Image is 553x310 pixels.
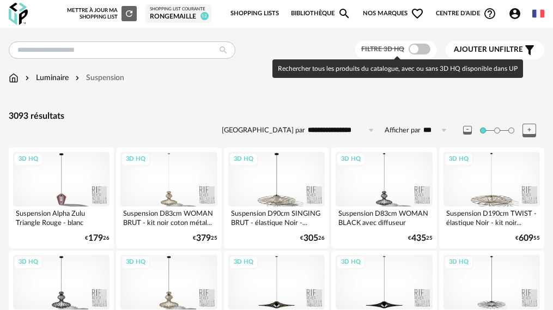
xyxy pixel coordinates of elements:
[444,256,473,269] div: 3D HQ
[523,44,536,57] span: Filter icon
[116,148,221,248] a: 3D HQ Suspension D83cm WOMAN BRUT - kit noir coton métal... €37925
[446,41,544,59] button: Ajouter unfiltre Filter icon
[224,148,329,248] a: 3D HQ Suspension D90cm SINGING BRUT - élastique Noir -... €30526
[439,148,544,248] a: 3D HQ Suspension D190cm TWIST - élastique Noir - kit noir... €60955
[532,8,544,20] img: fr
[444,153,473,166] div: 3D HQ
[331,148,436,248] a: 3D HQ Suspension D83cm WOMAN BLACK avec diffuseur €43525
[121,153,150,166] div: 3D HQ
[363,2,424,25] span: Nos marques
[222,126,305,135] label: [GEOGRAPHIC_DATA] par
[9,3,28,25] img: OXP
[9,111,544,122] div: 3093 résultats
[150,7,207,12] div: Shopping List courante
[124,11,134,16] span: Refresh icon
[361,46,404,52] span: Filtre 3D HQ
[338,7,351,20] span: Magnify icon
[411,7,424,20] span: Heart Outline icon
[385,126,421,135] label: Afficher par
[23,72,69,83] div: Luminaire
[121,256,150,269] div: 3D HQ
[336,153,366,166] div: 3D HQ
[85,235,110,242] div: € 26
[454,45,523,54] span: filtre
[9,148,114,248] a: 3D HQ Suspension Alpha Zulu Triangle Rouge - blanc €17926
[228,206,325,228] div: Suspension D90cm SINGING BRUT - élastique Noir -...
[88,235,103,242] span: 179
[454,46,500,53] span: Ajouter un
[120,206,217,228] div: Suspension D83cm WOMAN BRUT - kit noir coton métal...
[336,256,366,269] div: 3D HQ
[193,235,217,242] div: € 25
[483,7,496,20] span: Help Circle Outline icon
[291,2,351,25] a: BibliothèqueMagnify icon
[9,72,19,83] img: svg+xml;base64,PHN2ZyB3aWR0aD0iMTYiIGhlaWdodD0iMTciIHZpZXdCb3g9IjAgMCAxNiAxNyIgZmlsbD0ibm9uZSIgeG...
[230,2,279,25] a: Shopping Lists
[229,256,258,269] div: 3D HQ
[150,13,207,21] div: rongemaille
[300,235,325,242] div: € 26
[508,7,521,20] span: Account Circle icon
[436,7,496,20] span: Centre d'aideHelp Circle Outline icon
[229,153,258,166] div: 3D HQ
[67,6,137,21] div: Mettre à jour ma Shopping List
[14,153,43,166] div: 3D HQ
[14,256,43,269] div: 3D HQ
[519,235,533,242] span: 609
[336,206,432,228] div: Suspension D83cm WOMAN BLACK avec diffuseur
[508,7,526,20] span: Account Circle icon
[272,59,523,78] div: Rechercher tous les produits du catalogue, avec ou sans 3D HQ disponible dans UP
[196,235,211,242] span: 379
[443,206,540,228] div: Suspension D190cm TWIST - élastique Noir - kit noir...
[200,12,209,20] span: 12
[515,235,540,242] div: € 55
[303,235,318,242] span: 305
[23,72,32,83] img: svg+xml;base64,PHN2ZyB3aWR0aD0iMTYiIGhlaWdodD0iMTYiIHZpZXdCb3g9IjAgMCAxNiAxNiIgZmlsbD0ibm9uZSIgeG...
[150,7,207,21] a: Shopping List courante rongemaille 12
[408,235,433,242] div: € 25
[13,206,110,228] div: Suspension Alpha Zulu Triangle Rouge - blanc
[411,235,426,242] span: 435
